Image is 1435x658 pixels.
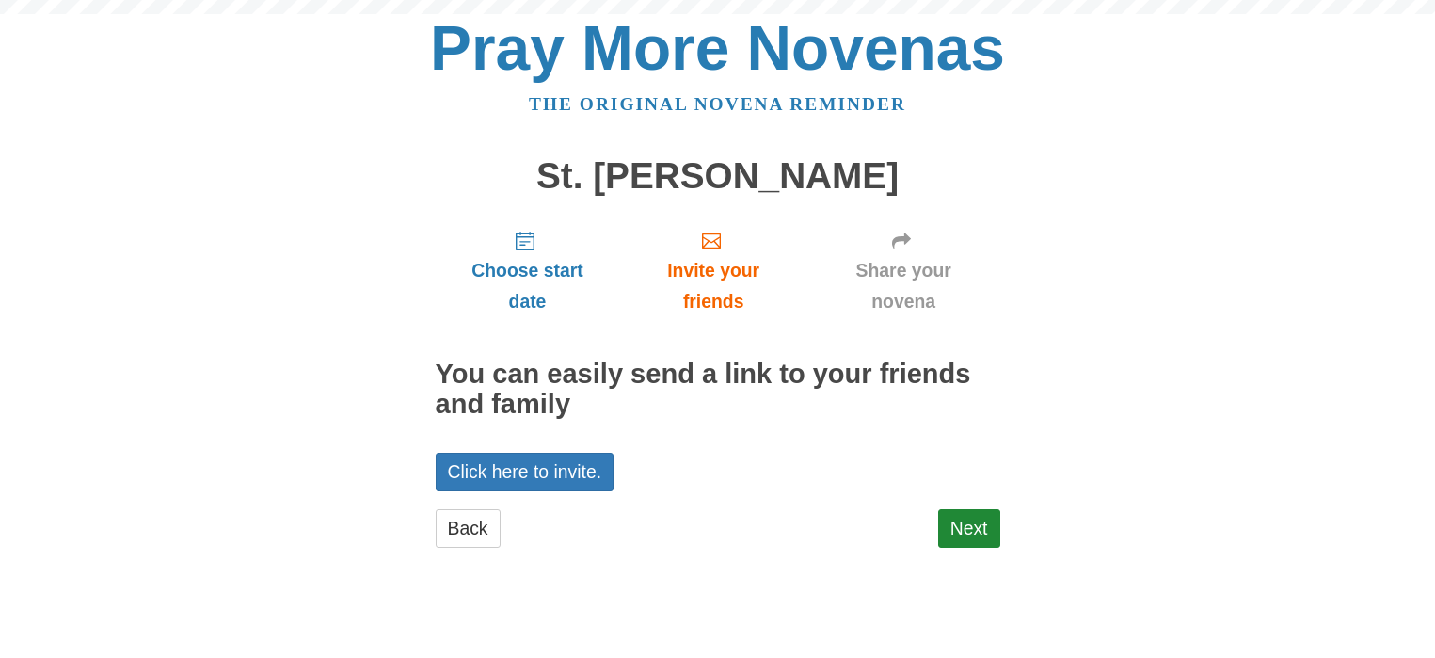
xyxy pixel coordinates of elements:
[454,255,601,317] span: Choose start date
[529,94,906,114] a: The original novena reminder
[807,215,1000,327] a: Share your novena
[430,13,1005,83] a: Pray More Novenas
[436,509,501,548] a: Back
[638,255,788,317] span: Invite your friends
[436,453,614,491] a: Click here to invite.
[436,156,1000,197] h1: St. [PERSON_NAME]
[619,215,806,327] a: Invite your friends
[826,255,981,317] span: Share your novena
[436,215,620,327] a: Choose start date
[938,509,1000,548] a: Next
[436,360,1000,420] h2: You can easily send a link to your friends and family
